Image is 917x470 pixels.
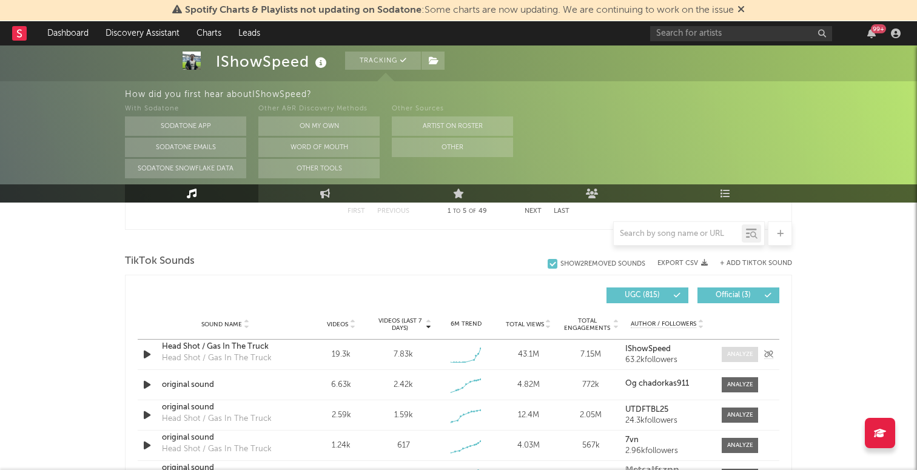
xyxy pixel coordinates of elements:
a: Discovery Assistant [97,21,188,45]
div: 6.63k [313,379,369,391]
span: Official ( 3 ) [705,292,761,299]
span: to [453,209,460,214]
a: Dashboard [39,21,97,45]
span: Videos (last 7 days) [375,317,425,332]
div: 24.3k followers [625,417,710,425]
span: TikTok Sounds [125,254,195,269]
input: Search by song name or URL [614,229,742,239]
div: 2.42k [394,379,413,391]
button: 99+ [867,29,876,38]
button: Export CSV [657,260,708,267]
div: 2.05M [563,409,619,421]
a: original sound [162,401,289,414]
button: Artist on Roster [392,116,513,136]
span: Total Engagements [563,317,612,332]
div: Other A&R Discovery Methods [258,102,380,116]
button: Tracking [345,52,421,70]
div: 1 5 49 [434,204,500,219]
strong: 7vn [625,436,639,444]
span: Spotify Charts & Playlists not updating on Sodatone [185,5,422,15]
button: On My Own [258,116,380,136]
a: UTDFTBL25 [625,406,710,414]
div: 1.24k [313,440,369,452]
button: + Add TikTok Sound [720,260,792,267]
div: 7.15M [563,349,619,361]
a: Leads [230,21,269,45]
div: 7.83k [394,349,413,361]
button: Other [392,138,513,157]
div: With Sodatone [125,102,246,116]
a: original sound [162,432,289,444]
a: IShowSpeed [625,345,710,354]
div: 99 + [871,24,886,33]
div: Other Sources [392,102,513,116]
div: 4.82M [500,379,557,391]
div: How did you first hear about IShowSpeed ? [125,87,917,102]
button: Sodatone App [125,116,246,136]
div: 4.03M [500,440,557,452]
span: UGC ( 815 ) [614,292,670,299]
span: Dismiss [737,5,745,15]
div: 2.59k [313,409,369,421]
span: Author / Followers [631,320,696,328]
div: 1.59k [394,409,413,421]
div: 772k [563,379,619,391]
button: Official(3) [697,287,779,303]
a: Og chadorkas911 [625,380,710,388]
div: 617 [397,440,410,452]
div: Head Shot / Gas In The Truck [162,413,272,425]
a: 7vn [625,436,710,445]
span: : Some charts are now updating. We are continuing to work on the issue [185,5,734,15]
button: Previous [377,208,409,215]
span: Videos [327,321,348,328]
span: Sound Name [201,321,242,328]
div: Head Shot / Gas In The Truck [162,443,272,455]
button: Sodatone Snowflake Data [125,159,246,178]
div: 2.96k followers [625,447,710,455]
span: of [469,209,476,214]
div: IShowSpeed [216,52,330,72]
div: 6M Trend [438,320,494,329]
input: Search for artists [650,26,832,41]
button: First [348,208,365,215]
button: Other Tools [258,159,380,178]
a: Head Shot / Gas In The Truck [162,341,289,353]
div: 43.1M [500,349,557,361]
div: 19.3k [313,349,369,361]
strong: Og chadorkas911 [625,380,689,388]
div: Show 2 Removed Sounds [560,260,645,268]
button: + Add TikTok Sound [708,260,792,267]
strong: IShowSpeed [625,345,671,353]
button: Last [554,208,569,215]
a: Charts [188,21,230,45]
button: Next [525,208,542,215]
span: Total Views [506,321,544,328]
a: original sound [162,379,289,391]
button: Word Of Mouth [258,138,380,157]
button: Sodatone Emails [125,138,246,157]
div: 12.4M [500,409,557,421]
button: UGC(815) [606,287,688,303]
div: 567k [563,440,619,452]
div: Head Shot / Gas In The Truck [162,352,272,364]
div: 63.2k followers [625,356,710,364]
strong: UTDFTBL25 [625,406,668,414]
